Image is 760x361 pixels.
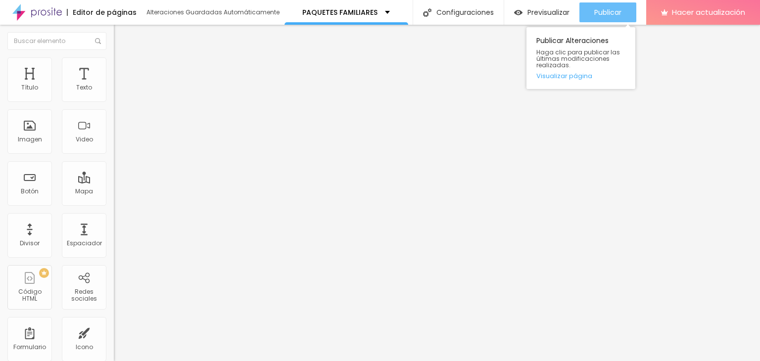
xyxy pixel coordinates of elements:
[76,83,92,91] font: Texto
[67,239,102,247] font: Espaciador
[73,7,137,17] font: Editor de páginas
[95,38,101,44] img: Icono
[579,2,636,22] button: Publicar
[536,71,592,81] font: Visualizar página
[71,287,97,303] font: Redes sociales
[21,83,38,91] font: Título
[514,8,522,17] img: view-1.svg
[423,8,431,17] img: Icono
[527,7,570,17] font: Previsualizar
[436,7,494,17] font: Configuraciones
[672,7,745,17] font: Hacer actualización
[536,48,620,69] font: Haga clic para publicar las últimas modificaciones realizadas.
[76,135,93,143] font: Video
[76,343,93,351] font: Icono
[594,7,621,17] font: Publicar
[21,187,39,195] font: Botón
[18,135,42,143] font: Imagen
[13,343,46,351] font: Formulario
[504,2,579,22] button: Previsualizar
[18,287,42,303] font: Código HTML
[146,8,280,16] font: Alteraciones Guardadas Automáticamente
[302,7,378,17] font: PAQUETES FAMILIARES
[536,73,625,79] a: Visualizar página
[7,32,106,50] input: Buscar elemento
[536,36,609,45] font: Publicar Alteraciones
[20,239,40,247] font: Divisor
[114,25,760,361] iframe: Editor
[75,187,93,195] font: Mapa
